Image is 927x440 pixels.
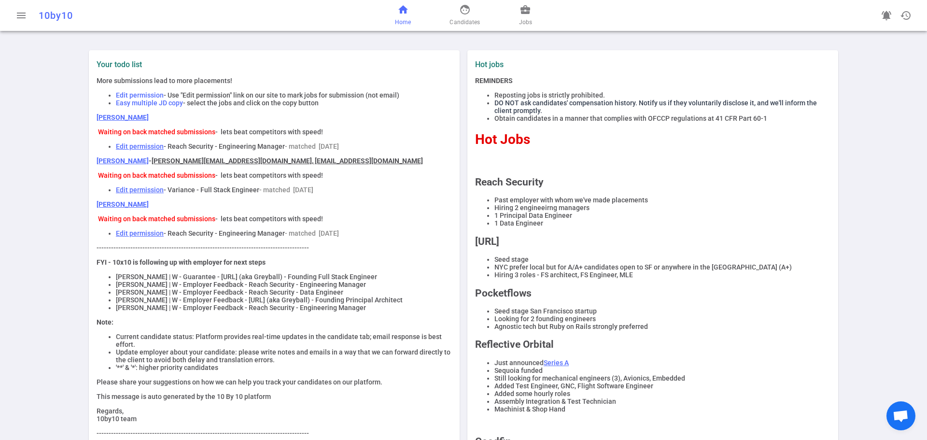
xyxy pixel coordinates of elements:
button: Open menu [12,6,31,25]
label: Hot jobs [475,60,649,69]
a: Candidates [449,4,480,27]
a: Go to see announcements [877,6,896,25]
li: Still looking for mechanical engineers (3), Avionics, Embedded [494,374,830,382]
span: - lets beat competitors with speed! [215,215,323,223]
span: history [900,10,912,21]
span: - Variance - Full Stack Engineer [164,186,259,194]
span: Jobs [519,17,532,27]
a: Edit permission [116,142,164,150]
li: Assembly Integration & Test Technician [494,397,830,405]
li: [PERSON_NAME] | W - Employer Feedback - Reach Security - Engineering Manager [116,281,452,288]
span: Home [395,17,411,27]
li: Just announced [494,359,830,367]
span: Edit permission [116,91,164,99]
span: notifications_active [881,10,892,21]
li: Update employer about your candidate: please write notes and emails in a way that we can forward ... [116,348,452,364]
a: [PERSON_NAME] [97,200,149,208]
li: Looking for 2 founding engineers [494,315,830,323]
li: Machinist & Shop Hand [494,405,830,413]
a: Open chat [886,401,915,430]
li: [PERSON_NAME] | W - Employer Feedback - Reach Security - Engineering Manager [116,304,452,312]
li: [PERSON_NAME] | W - Employer Feedback - Reach Security - Data Engineer [116,288,452,296]
div: 10by10 [39,10,305,21]
span: - Reach Security - Engineering Manager [164,142,285,150]
span: - Use "Edit permission" link on our site to mark jobs for submission (not email) [164,91,399,99]
li: Seed stage San Francisco startup [494,307,830,315]
button: Open history [896,6,915,25]
h2: Reflective Orbital [475,339,830,350]
li: '**' & '*': higher priority candidates [116,364,452,371]
a: [PERSON_NAME] [97,114,149,121]
u: [PERSON_NAME][EMAIL_ADDRESS][DOMAIN_NAME], [EMAIL_ADDRESS][DOMAIN_NAME] [152,157,423,165]
p: Please share your suggestions on how we can help you track your candidates on our platform. [97,378,452,386]
span: face [459,4,471,15]
a: Edit permission [116,186,164,194]
li: Reposting jobs is strictly prohibited. [494,91,830,99]
a: Series A [544,359,569,367]
span: Candidates [449,17,480,27]
strong: FYI - 10x10 is following up with employer for next steps [97,258,266,266]
a: Jobs [519,4,532,27]
li: 1 Principal Data Engineer [494,212,830,219]
p: This message is auto generated by the 10 By 10 platform [97,393,452,400]
li: [PERSON_NAME] | W - Guarantee - [URL] (aka Greyball) - Founding Full Stack Engineer [116,273,452,281]
h2: [URL] [475,236,830,247]
strong: Note: [97,318,113,326]
span: - lets beat competitors with speed! [215,171,323,179]
li: [PERSON_NAME] | W - Employer Feedback - [URL] (aka Greyball) - Founding Principal Architect [116,296,452,304]
h2: Pocketflows [475,287,830,299]
li: Added Test Engineer, GNC, Flight Software Engineer [494,382,830,390]
span: DO NOT ask candidates' compensation history. Notify us if they voluntarily disclose it, and we'll... [494,99,817,114]
a: [PERSON_NAME] [97,157,149,165]
li: Seed stage [494,255,830,263]
li: NYC prefer local but for A/A+ candidates open to SF or anywhere in the [GEOGRAPHIC_DATA] (A+) [494,263,830,271]
span: business_center [520,4,531,15]
span: - matched [DATE] [285,142,339,150]
span: More submissions lead to more placements! [97,77,232,85]
li: Obtain candidates in a manner that complies with OFCCP regulations at 41 CFR Part 60-1 [494,114,830,122]
span: Hot Jobs [475,131,530,147]
li: Added some hourly roles [494,390,830,397]
span: - matched [DATE] [285,229,339,237]
li: Sequoia funded [494,367,830,374]
p: ---------------------------------------------------------------------------------------- [97,244,452,252]
strong: - [149,157,423,165]
li: Past employer with whom we've made placements [494,196,830,204]
span: home [397,4,409,15]
li: Hiring 3 roles - FS architect, FS Engineer, MLE [494,271,830,279]
span: Waiting on back matched submissions [98,171,215,179]
strong: REMINDERS [475,77,513,85]
li: Current candidate status: Platform provides real-time updates in the candidate tab; email respons... [116,333,452,348]
li: Hiring 2 engineeirng managers [494,204,830,212]
h2: Reach Security [475,176,830,188]
span: menu [15,10,27,21]
span: Waiting on back matched submissions [98,128,215,136]
span: - lets beat competitors with speed! [215,128,323,136]
span: Easy multiple JD copy [116,99,183,107]
label: Your todo list [97,60,452,69]
span: - Reach Security - Engineering Manager [164,229,285,237]
p: Regards, 10by10 team [97,407,452,423]
p: ---------------------------------------------------------------------------------------- [97,429,452,437]
span: Waiting on back matched submissions [98,215,215,223]
li: Agnostic tech but Ruby on Rails strongly preferred [494,323,830,330]
span: - matched [DATE] [259,186,313,194]
span: - select the jobs and click on the copy button [183,99,319,107]
a: Edit permission [116,229,164,237]
a: Home [395,4,411,27]
li: 1 Data Engineer [494,219,830,227]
